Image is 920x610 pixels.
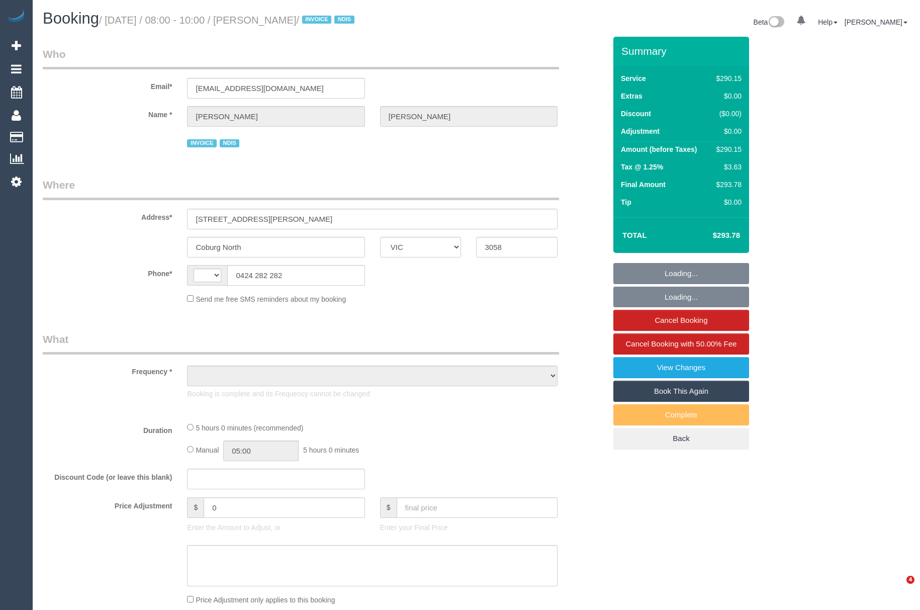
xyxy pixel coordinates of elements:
div: $0.00 [712,126,742,136]
label: Service [621,73,646,83]
label: Adjustment [621,126,660,136]
label: Frequency * [35,363,179,377]
h3: Summary [621,45,744,57]
span: NDIS [334,16,354,24]
span: NDIS [220,139,239,147]
span: Booking [43,10,99,27]
label: Name * [35,106,179,120]
input: Email* [187,78,364,99]
div: $0.00 [712,91,742,101]
div: $290.15 [712,144,742,154]
label: Tip [621,197,631,207]
a: Book This Again [613,381,749,402]
img: Automaid Logo [6,10,26,24]
input: final price [397,497,558,518]
span: INVOICE [302,16,331,24]
a: View Changes [613,357,749,378]
input: Last Name* [380,106,558,127]
legend: Where [43,178,559,200]
input: Suburb* [187,237,364,257]
label: Discount [621,109,651,119]
a: Cancel Booking with 50.00% Fee [613,333,749,355]
a: Cancel Booking [613,310,749,331]
span: Price Adjustment only applies to this booking [196,596,335,604]
div: $0.00 [712,197,742,207]
div: $293.78 [712,180,742,190]
span: Send me free SMS reminders about my booking [196,295,346,303]
span: INVOICE [187,139,216,147]
h4: $293.78 [683,231,740,240]
span: 5 hours 0 minutes [303,446,359,454]
img: New interface [768,16,784,29]
div: ($0.00) [712,109,742,119]
small: / [DATE] / 08:00 - 10:00 / [PERSON_NAME] [99,15,357,26]
legend: Who [43,47,559,69]
legend: What [43,332,559,355]
p: Enter the Amount to Adjust, or [187,522,364,533]
label: Email* [35,78,179,92]
span: $ [380,497,397,518]
div: $3.63 [712,162,742,172]
a: Help [818,18,838,26]
span: / [297,15,357,26]
label: Discount Code (or leave this blank) [35,469,179,482]
input: First Name* [187,106,364,127]
a: Beta [754,18,785,26]
label: Final Amount [621,180,666,190]
p: Enter your Final Price [380,522,558,533]
span: 4 [906,576,914,584]
iframe: Intercom live chat [886,576,910,600]
label: Duration [35,422,179,435]
span: 5 hours 0 minutes (recommended) [196,424,303,432]
a: Back [613,428,749,449]
div: $290.15 [712,73,742,83]
label: Tax @ 1.25% [621,162,663,172]
label: Price Adjustment [35,497,179,511]
input: Post Code* [476,237,558,257]
span: $ [187,497,204,518]
label: Extras [621,91,642,101]
span: Cancel Booking with 50.00% Fee [626,339,737,348]
strong: Total [622,231,647,239]
span: Manual [196,446,219,454]
a: [PERSON_NAME] [845,18,907,26]
p: Booking is complete and its Frequency cannot be changed [187,389,558,399]
label: Amount (before Taxes) [621,144,697,154]
label: Phone* [35,265,179,279]
label: Address* [35,209,179,222]
input: Phone* [227,265,364,286]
